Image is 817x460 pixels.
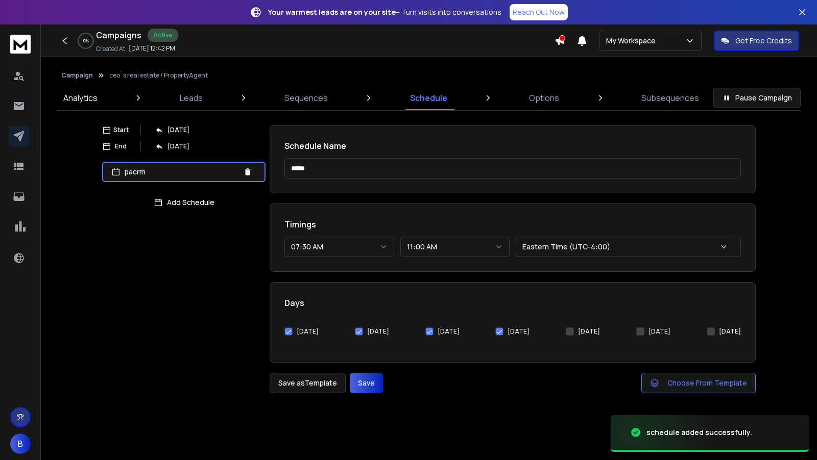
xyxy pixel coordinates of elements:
[410,92,447,104] p: Schedule
[268,7,501,17] p: – Turn visits into conversations
[284,140,741,152] h1: Schedule Name
[513,7,565,17] p: Reach Out Now
[297,327,319,336] label: [DATE]
[714,31,799,51] button: Get Free Credits
[284,237,394,257] button: 07:30 AM
[167,142,189,150] p: [DATE]
[96,29,141,41] h1: Campaigns
[10,433,31,454] button: B
[10,35,31,54] img: logo
[278,86,334,110] a: Sequences
[61,71,93,80] button: Campaign
[109,71,208,80] p: ceo`s real estate / PropertyAgent
[713,88,801,108] button: Pause Campaign
[719,327,741,336] label: [DATE]
[96,45,127,53] p: Created At:
[113,126,129,134] p: Start
[284,297,741,309] h1: Days
[180,92,203,104] p: Leads
[148,29,178,42] div: Active
[400,237,510,257] button: 11:00 AM
[646,427,752,438] div: schedule added successfully.
[367,327,389,336] label: [DATE]
[641,92,699,104] p: Subsequences
[63,92,98,104] p: Analytics
[510,4,568,20] a: Reach Out Now
[125,167,239,177] p: pacrm
[735,36,792,46] p: Get Free Credits
[641,373,756,393] button: Choose From Template
[508,327,530,336] label: [DATE]
[174,86,209,110] a: Leads
[522,242,614,252] p: Eastern Time (UTC-4:00)
[83,38,89,44] p: 0 %
[102,192,266,213] button: Add Schedule
[350,373,383,393] button: Save
[667,378,747,388] span: Choose From Template
[404,86,453,110] a: Schedule
[167,126,189,134] p: [DATE]
[578,327,600,336] label: [DATE]
[268,7,396,17] strong: Your warmest leads are on your site
[270,373,346,393] button: Save asTemplate
[129,44,175,53] p: [DATE] 12:42 PM
[606,36,660,46] p: My Workspace
[57,86,104,110] a: Analytics
[648,327,670,336] label: [DATE]
[635,86,705,110] a: Subsequences
[115,142,127,150] p: End
[284,92,328,104] p: Sequences
[523,86,565,110] a: Options
[284,218,741,231] h1: Timings
[438,327,460,336] label: [DATE]
[529,92,559,104] p: Options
